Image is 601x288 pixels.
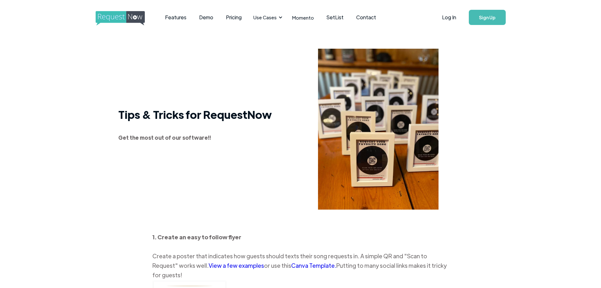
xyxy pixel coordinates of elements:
div: Get the most out of our software!! [118,132,313,144]
a: View a few examples [209,262,264,269]
a: Features [159,8,193,27]
a: Canva Template. [291,262,336,269]
div: Use Cases [253,14,277,21]
a: Sign Up [469,10,506,25]
a: Momento [286,8,320,27]
img: requestnow logo [96,11,156,26]
strong: 1. Create an easy to follow flyer [152,233,241,241]
a: SetList [320,8,350,27]
span: Tips & Tricks for RequestNow [118,105,272,124]
a: Contact [350,8,382,27]
a: Log In [436,6,463,28]
a: Pricing [220,8,248,27]
div: Use Cases [250,8,284,27]
a: Demo [193,8,220,27]
a: home [96,11,143,24]
div: Create a poster that indicates how guests should texts their song requests in. A simple QR and "S... [152,232,449,280]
